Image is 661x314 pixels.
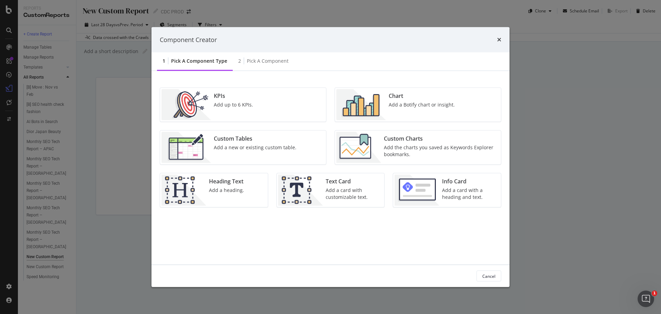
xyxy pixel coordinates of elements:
[476,271,501,282] button: Cancel
[214,144,296,151] div: Add a new or existing custom table.
[278,175,323,206] img: CIPqJSrR.png
[384,135,497,143] div: Custom Charts
[389,92,455,100] div: Chart
[209,187,244,194] div: Add a heading.
[442,187,497,201] div: Add a card with a heading and text.
[384,144,497,158] div: Add the charts you saved as Keywords Explorer bookmarks.
[171,58,227,64] div: Pick a Component type
[497,35,501,44] div: times
[160,35,217,44] div: Component Creator
[638,291,654,307] iframe: Intercom live chat
[652,291,657,296] span: 1
[151,27,510,287] div: modal
[247,58,288,64] div: Pick a Component
[162,58,165,64] div: 1
[389,101,455,108] div: Add a Botify chart or insight.
[161,132,211,163] img: CzM_nd8v.png
[326,187,380,201] div: Add a card with customizable text.
[442,178,497,185] div: Info Card
[326,178,380,185] div: Text Card
[214,92,253,100] div: KPIs
[482,273,495,279] div: Cancel
[336,89,386,120] img: BHjNRGjj.png
[161,89,211,120] img: __UUOcd1.png
[161,175,206,206] img: CtJ9-kHf.png
[214,135,296,143] div: Custom Tables
[395,175,439,206] img: 9fcGIRyhgxRLRpur6FCk681sBQ4rDmX99LnU5EkywwAAAAAElFTkSuQmCC
[336,132,381,163] img: Chdk0Fza.png
[238,58,241,64] div: 2
[209,178,244,185] div: Heading Text
[214,101,253,108] div: Add up to 6 KPIs.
